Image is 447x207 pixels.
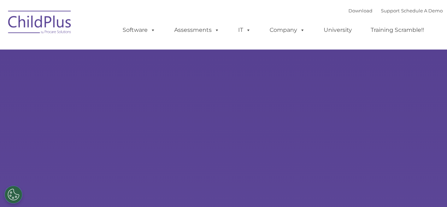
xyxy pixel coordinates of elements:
a: Support [381,8,400,13]
a: Schedule A Demo [401,8,443,13]
a: Download [348,8,372,13]
a: IT [231,23,258,37]
font: | [348,8,443,13]
a: Assessments [167,23,227,37]
button: Cookies Settings [5,186,22,203]
a: Company [263,23,312,37]
a: University [317,23,359,37]
a: Software [116,23,163,37]
img: ChildPlus by Procare Solutions [5,6,75,41]
a: Training Scramble!! [364,23,431,37]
